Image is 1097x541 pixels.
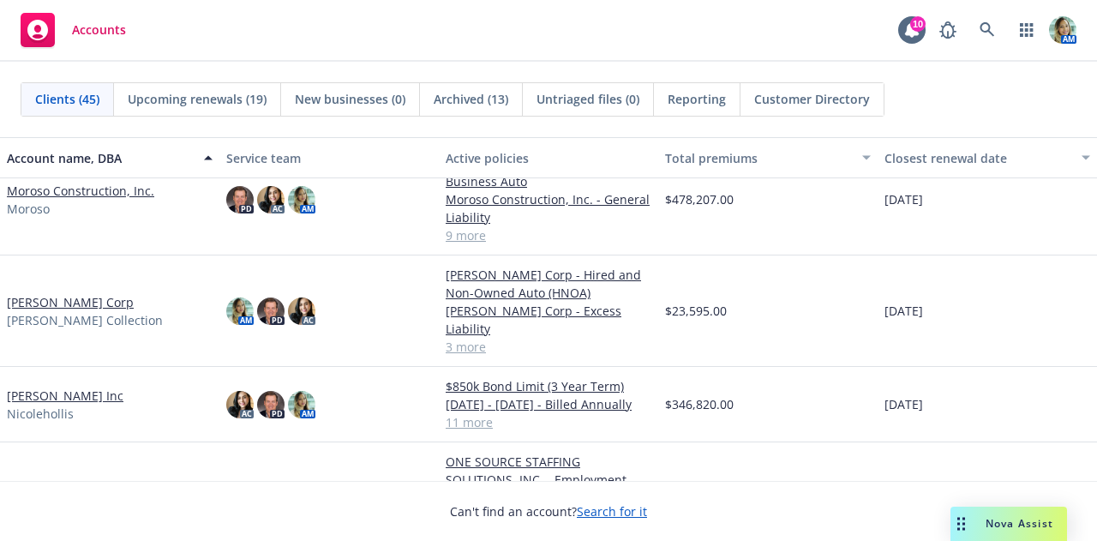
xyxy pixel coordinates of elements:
img: photo [226,186,254,213]
img: photo [257,298,285,325]
a: Report a Bug [931,13,965,47]
span: Customer Directory [754,90,870,108]
span: [DATE] [884,395,923,413]
div: Total premiums [665,149,852,167]
span: [DATE] [884,302,923,320]
span: Nicolehollis [7,405,74,423]
button: Nova Assist [950,507,1067,541]
a: 9 more [446,226,651,244]
a: [DATE] - [DATE] - Billed Annually [446,395,651,413]
span: Upcoming renewals (19) [128,90,267,108]
button: Active policies [439,137,658,178]
span: $478,207.00 [665,190,734,208]
a: [PERSON_NAME] Corp - Hired and Non-Owned Auto (HNOA) [446,266,651,302]
span: Moroso [7,200,50,218]
a: Search for it [577,503,647,520]
a: $850k Bond Limit (3 Year Term) [446,377,651,395]
span: Accounts [72,23,126,37]
a: [PERSON_NAME] Corp [7,293,134,311]
span: Can't find an account? [450,502,647,520]
img: photo [288,186,315,213]
span: Reporting [668,90,726,108]
div: Closest renewal date [884,149,1071,167]
img: photo [1049,16,1076,44]
span: [PERSON_NAME] Collection [7,311,163,329]
a: ONE SOURCE STAFFING SOLUTIONS, INC. - Employment Practices Liability [446,453,651,507]
span: Clients (45) [35,90,99,108]
img: photo [226,298,254,325]
a: Moroso Construction, Inc. - General Liability [446,190,651,226]
a: 11 more [446,413,651,431]
button: Total premiums [658,137,878,178]
a: Moroso Construction, Inc. [7,182,154,200]
img: photo [257,391,285,418]
div: Drag to move [950,507,972,541]
span: New businesses (0) [295,90,405,108]
button: Closest renewal date [878,137,1097,178]
button: Service team [219,137,439,178]
img: photo [288,391,315,418]
a: Search [970,13,1004,47]
div: Service team [226,149,432,167]
span: Untriaged files (0) [537,90,639,108]
div: 10 [910,16,926,32]
img: photo [226,391,254,418]
span: Archived (13) [434,90,508,108]
a: ONE SOURCE STAFFING SOLUTIONS, INC. [7,480,213,516]
span: $23,595.00 [665,302,727,320]
a: [PERSON_NAME] Corp - Excess Liability [446,302,651,338]
a: Switch app [1010,13,1044,47]
span: [DATE] [884,190,923,208]
a: Accounts [14,6,133,54]
img: photo [288,298,315,325]
a: 3 more [446,338,651,356]
span: Nova Assist [986,516,1053,531]
div: Account name, DBA [7,149,194,167]
span: $346,820.00 [665,395,734,413]
img: photo [257,186,285,213]
div: Active policies [446,149,651,167]
a: [PERSON_NAME] Inc [7,387,123,405]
